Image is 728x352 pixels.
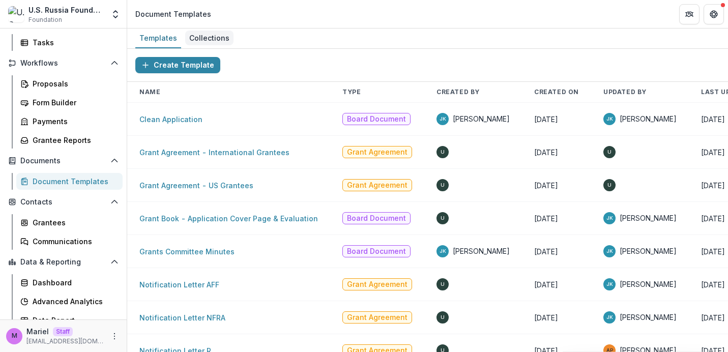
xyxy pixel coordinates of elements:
[33,97,114,108] div: Form Builder
[16,274,123,291] a: Dashboard
[620,246,677,256] span: [PERSON_NAME]
[701,115,725,124] span: [DATE]
[606,116,613,122] div: Jemile Kelderman
[33,78,114,89] div: Proposals
[20,258,106,267] span: Data & Reporting
[534,214,558,223] span: [DATE]
[347,181,407,190] span: Grant Agreement
[139,280,219,289] a: Notification Letter AFF
[701,181,725,190] span: [DATE]
[701,247,725,256] span: [DATE]
[453,246,510,256] span: [PERSON_NAME]
[16,293,123,310] a: Advanced Analytics
[33,217,114,228] div: Grantees
[440,249,446,254] div: Jemile Kelderman
[347,280,407,289] span: Grant Agreement
[424,82,522,103] th: Created By
[108,4,123,24] button: Open entity switcher
[441,216,445,221] div: Unknown
[139,181,253,190] a: Grant Agreement - US Grantees
[534,148,558,157] span: [DATE]
[347,313,407,322] span: Grant Agreement
[20,198,106,207] span: Contacts
[534,280,558,289] span: [DATE]
[33,37,114,48] div: Tasks
[33,277,114,288] div: Dashboard
[108,330,121,342] button: More
[33,296,114,307] div: Advanced Analytics
[4,55,123,71] button: Open Workflows
[16,113,123,130] a: Payments
[679,4,700,24] button: Partners
[453,114,510,124] span: [PERSON_NAME]
[330,82,424,103] th: Type
[441,150,445,155] div: Unknown
[534,181,558,190] span: [DATE]
[441,282,445,287] div: Unknown
[16,214,123,231] a: Grantees
[4,194,123,210] button: Open Contacts
[620,312,677,322] span: [PERSON_NAME]
[347,115,406,124] span: Board Document
[347,214,406,223] span: Board Document
[534,115,558,124] span: [DATE]
[139,115,202,124] a: Clean Application
[701,313,725,322] span: [DATE]
[33,135,114,145] div: Grantee Reports
[131,7,215,21] nav: breadcrumb
[16,233,123,250] a: Communications
[33,116,114,127] div: Payments
[441,315,445,320] div: Unknown
[33,236,114,247] div: Communications
[33,176,114,187] div: Document Templates
[606,216,613,221] div: Jemile Kelderman
[620,279,677,289] span: [PERSON_NAME]
[33,315,114,326] div: Data Report
[127,82,330,103] th: Name
[26,337,104,346] p: [EMAIL_ADDRESS][DOMAIN_NAME]
[16,132,123,149] a: Grantee Reports
[26,326,49,337] p: Mariel
[135,31,181,45] div: Templates
[4,153,123,169] button: Open Documents
[607,150,611,155] div: Unknown
[28,15,62,24] span: Foundation
[534,247,558,256] span: [DATE]
[12,333,17,339] div: Mariel
[440,116,446,122] div: Jemile Kelderman
[606,315,613,320] div: Jemile Kelderman
[347,247,406,256] span: Board Document
[606,282,613,287] div: Jemile Kelderman
[16,75,123,92] a: Proposals
[16,94,123,111] a: Form Builder
[135,57,220,73] button: Create Template
[135,28,181,48] a: Templates
[16,312,123,329] a: Data Report
[607,183,611,188] div: Unknown
[139,247,235,256] a: Grants Committee Minutes
[701,214,725,223] span: [DATE]
[16,34,123,51] a: Tasks
[16,173,123,190] a: Document Templates
[606,249,613,254] div: Jemile Kelderman
[522,82,591,103] th: Created On
[620,213,677,223] span: [PERSON_NAME]
[20,59,106,68] span: Workflows
[620,114,677,124] span: [PERSON_NAME]
[701,148,725,157] span: [DATE]
[139,313,225,322] a: Notification Letter NFRA
[28,5,104,15] div: U.S. Russia Foundation
[135,9,211,19] div: Document Templates
[441,183,445,188] div: Unknown
[704,4,724,24] button: Get Help
[53,327,73,336] p: Staff
[139,148,289,157] a: Grant Agreement - International Grantees
[8,6,24,22] img: U.S. Russia Foundation
[185,31,234,45] div: Collections
[534,313,558,322] span: [DATE]
[4,254,123,270] button: Open Data & Reporting
[591,82,689,103] th: Updated By
[347,148,407,157] span: Grant Agreement
[20,157,106,165] span: Documents
[139,214,318,223] a: Grant Book - Application Cover Page & Evaluation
